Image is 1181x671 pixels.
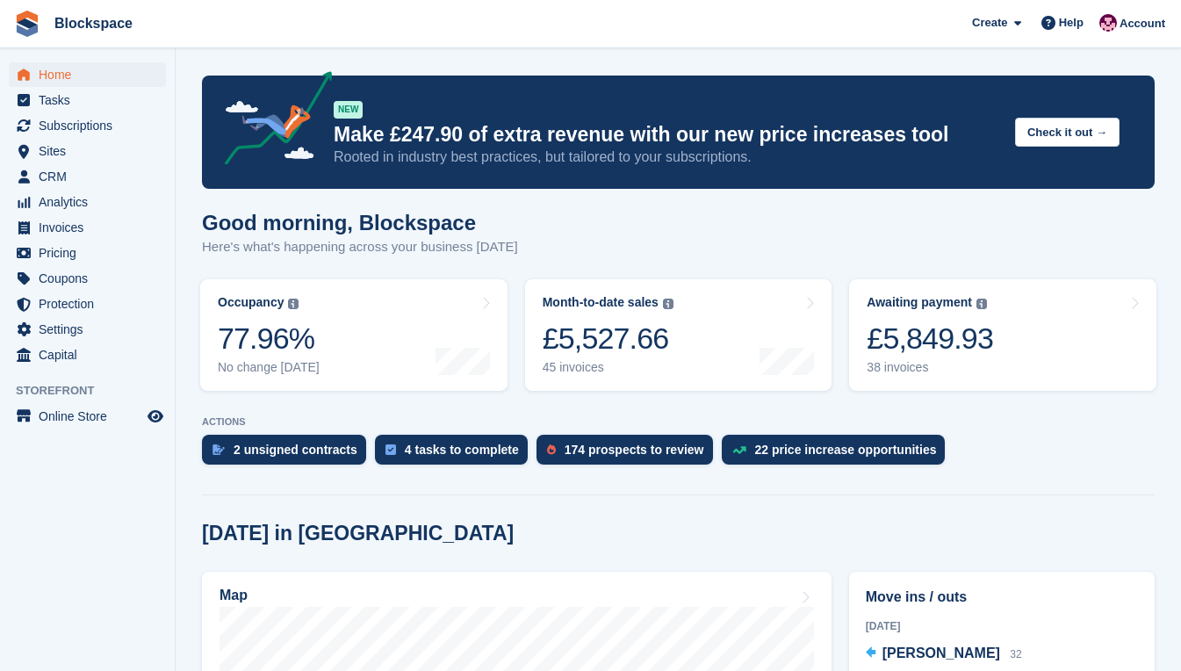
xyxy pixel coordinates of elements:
[288,299,299,309] img: icon-info-grey-7440780725fd019a000dd9b08b2336e03edf1995a4989e88bcd33f0948082b44.svg
[202,522,514,545] h2: [DATE] in [GEOGRAPHIC_DATA]
[722,435,954,473] a: 22 price increase opportunities
[39,343,144,367] span: Capital
[218,295,284,310] div: Occupancy
[755,443,937,457] div: 22 price increase opportunities
[39,88,144,112] span: Tasks
[882,646,1000,660] span: [PERSON_NAME]
[47,9,140,38] a: Blockspace
[39,139,144,163] span: Sites
[39,241,144,265] span: Pricing
[200,279,508,391] a: Occupancy 77.96% No change [DATE]
[334,148,1001,167] p: Rooted in industry best practices, but tailored to your subscriptions.
[1099,14,1117,32] img: Blockspace
[39,292,144,316] span: Protection
[536,435,722,473] a: 174 prospects to review
[972,14,1007,32] span: Create
[9,139,166,163] a: menu
[543,321,673,357] div: £5,527.66
[9,164,166,189] a: menu
[9,292,166,316] a: menu
[663,299,673,309] img: icon-info-grey-7440780725fd019a000dd9b08b2336e03edf1995a4989e88bcd33f0948082b44.svg
[39,266,144,291] span: Coupons
[866,587,1138,608] h2: Move ins / outs
[405,443,519,457] div: 4 tasks to complete
[218,321,320,357] div: 77.96%
[385,444,396,455] img: task-75834270c22a3079a89374b754ae025e5fb1db73e45f91037f5363f120a921f8.svg
[9,215,166,240] a: menu
[202,237,518,257] p: Here's what's happening across your business [DATE]
[547,444,556,455] img: prospect-51fa495bee0391a8d652442698ab0144808aea92771e9ea1ae160a38d050c398.svg
[849,279,1156,391] a: Awaiting payment £5,849.93 38 invoices
[1059,14,1084,32] span: Help
[9,343,166,367] a: menu
[9,113,166,138] a: menu
[525,279,832,391] a: Month-to-date sales £5,527.66 45 invoices
[9,266,166,291] a: menu
[732,446,746,454] img: price_increase_opportunities-93ffe204e8149a01c8c9dc8f82e8f89637d9d84a8eef4429ea346261dce0b2c0.svg
[234,443,357,457] div: 2 unsigned contracts
[212,444,225,455] img: contract_signature_icon-13c848040528278c33f63329250d36e43548de30e8caae1d1a13099fd9432cc5.svg
[202,435,375,473] a: 2 unsigned contracts
[1015,118,1120,147] button: Check it out →
[867,295,972,310] div: Awaiting payment
[218,360,320,375] div: No change [DATE]
[867,321,993,357] div: £5,849.93
[39,317,144,342] span: Settings
[39,190,144,214] span: Analytics
[202,211,518,234] h1: Good morning, Blockspace
[39,404,144,429] span: Online Store
[334,101,363,119] div: NEW
[9,190,166,214] a: menu
[9,88,166,112] a: menu
[39,164,144,189] span: CRM
[543,360,673,375] div: 45 invoices
[866,643,1022,666] a: [PERSON_NAME] 32
[39,62,144,87] span: Home
[9,241,166,265] a: menu
[9,62,166,87] a: menu
[9,317,166,342] a: menu
[1010,648,1021,660] span: 32
[375,435,536,473] a: 4 tasks to complete
[866,618,1138,634] div: [DATE]
[210,71,333,171] img: price-adjustments-announcement-icon-8257ccfd72463d97f412b2fc003d46551f7dbcb40ab6d574587a9cd5c0d94...
[220,588,248,603] h2: Map
[334,122,1001,148] p: Make £247.90 of extra revenue with our new price increases tool
[39,113,144,138] span: Subscriptions
[202,416,1155,428] p: ACTIONS
[16,382,175,400] span: Storefront
[867,360,993,375] div: 38 invoices
[39,215,144,240] span: Invoices
[9,404,166,429] a: menu
[1120,15,1165,32] span: Account
[565,443,704,457] div: 174 prospects to review
[543,295,659,310] div: Month-to-date sales
[976,299,987,309] img: icon-info-grey-7440780725fd019a000dd9b08b2336e03edf1995a4989e88bcd33f0948082b44.svg
[145,406,166,427] a: Preview store
[14,11,40,37] img: stora-icon-8386f47178a22dfd0bd8f6a31ec36ba5ce8667c1dd55bd0f319d3a0aa187defe.svg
